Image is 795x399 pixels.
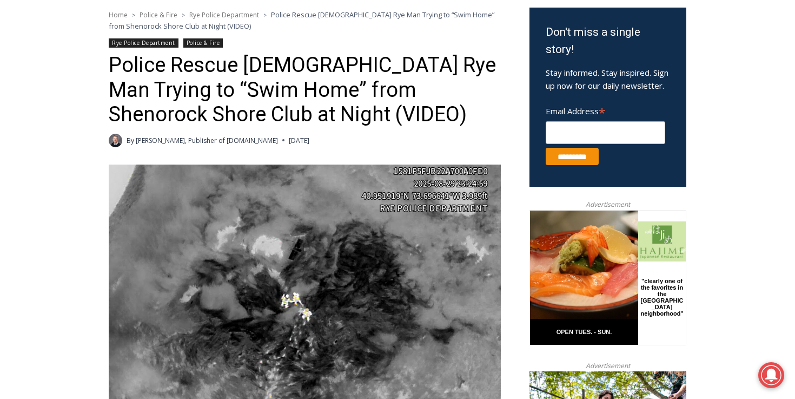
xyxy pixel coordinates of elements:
span: > [182,11,185,19]
span: > [263,11,267,19]
nav: Breadcrumbs [109,9,501,31]
p: Stay informed. Stay inspired. Sign up now for our daily newsletter. [546,66,670,92]
a: Intern @ [DOMAIN_NAME] [260,105,524,135]
div: "The first chef I interviewed talked about coming to [GEOGRAPHIC_DATA] from [GEOGRAPHIC_DATA] in ... [273,1,511,105]
span: Intern @ [DOMAIN_NAME] [283,108,501,132]
h1: Police Rescue [DEMOGRAPHIC_DATA] Rye Man Trying to “Swim Home” from Shenorock Shore Club at Night... [109,53,501,127]
time: [DATE] [289,135,309,146]
a: Police & Fire [140,10,177,19]
a: Author image [109,134,122,147]
a: [PERSON_NAME], Publisher of [DOMAIN_NAME] [136,136,278,145]
span: Police Rescue [DEMOGRAPHIC_DATA] Rye Man Trying to “Swim Home” from Shenorock Shore Club at Night... [109,10,494,30]
div: "clearly one of the favorites in the [GEOGRAPHIC_DATA] neighborhood" [111,68,154,129]
a: Home [109,10,128,19]
span: > [132,11,135,19]
h3: Don't miss a single story! [546,24,670,58]
span: By [127,135,134,146]
label: Email Address [546,100,665,120]
span: Advertisement [575,199,641,210]
span: Open Tues. - Sun. [PHONE_NUMBER] [3,112,106,153]
a: Rye Police Department [109,38,178,48]
span: Advertisement [575,361,641,371]
a: Rye Police Department [189,10,259,19]
a: Police & Fire [183,38,223,48]
a: Open Tues. - Sun. [PHONE_NUMBER] [1,109,109,135]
